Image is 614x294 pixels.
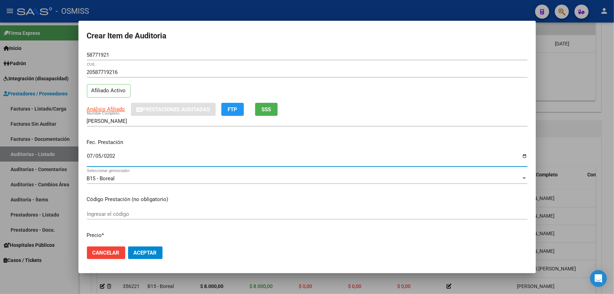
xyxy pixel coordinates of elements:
[87,195,527,204] p: Código Prestación (no obligatorio)
[255,103,278,116] button: SSS
[221,103,244,116] button: FTP
[87,175,115,182] span: B15 - Boreal
[87,106,125,112] span: Análisis Afiliado
[143,106,210,113] span: Prestaciones Auditadas
[128,246,163,259] button: Aceptar
[261,106,271,113] span: SSS
[228,106,237,113] span: FTP
[87,231,527,239] p: Precio
[87,138,527,146] p: Fec. Prestación
[93,250,120,256] span: Cancelar
[134,250,157,256] span: Aceptar
[87,246,125,259] button: Cancelar
[87,29,527,43] h2: Crear Item de Auditoria
[131,103,216,116] button: Prestaciones Auditadas
[590,270,607,287] div: Open Intercom Messenger
[87,84,131,98] p: Afiliado Activo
